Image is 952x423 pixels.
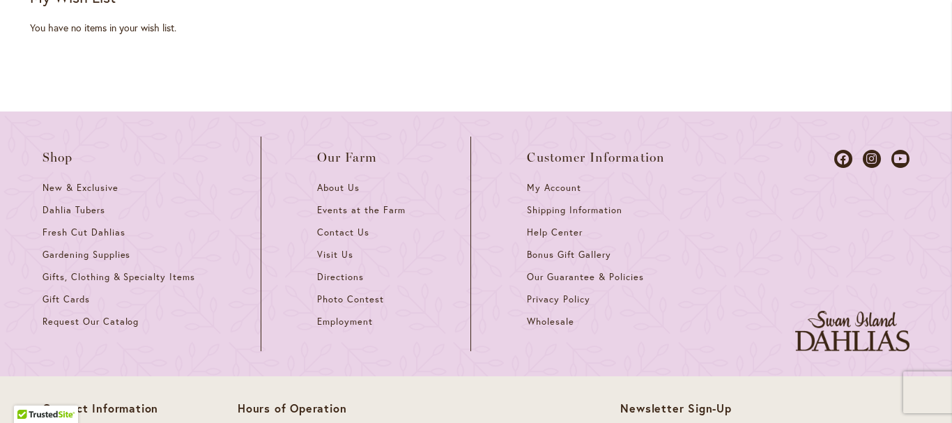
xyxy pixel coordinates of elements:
span: Customer Information [527,151,665,164]
span: Directions [317,271,364,283]
span: Wholesale [527,316,574,328]
span: My Account [527,182,581,194]
a: Dahlias on Facebook [834,150,852,168]
span: About Us [317,182,360,194]
span: Gifts, Clothing & Specialty Items [43,271,195,283]
span: Shop [43,151,73,164]
iframe: Launch Accessibility Center [10,374,49,413]
p: Hours of Operation [238,401,478,415]
span: Shipping Information [527,204,622,216]
span: Contact Us [317,226,369,238]
span: Dahlia Tubers [43,204,105,216]
span: Request Our Catalog [43,316,139,328]
span: Employment [317,316,373,328]
div: You have no items in your wish list. [30,21,229,35]
span: Visit Us [317,249,353,261]
span: Fresh Cut Dahlias [43,226,125,238]
span: Our Farm [317,151,377,164]
span: Newsletter Sign-Up [620,401,731,415]
span: Gardening Supplies [43,249,130,261]
span: New & Exclusive [43,182,118,194]
span: Gift Cards [43,293,90,305]
p: Contact Information [43,401,199,415]
span: Bonus Gift Gallery [527,249,611,261]
span: Photo Contest [317,293,384,305]
span: Privacy Policy [527,293,590,305]
span: Our Guarantee & Policies [527,271,643,283]
a: Dahlias on Youtube [891,150,909,168]
span: Events at the Farm [317,204,405,216]
a: Dahlias on Instagram [863,150,881,168]
span: Help Center [527,226,583,238]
